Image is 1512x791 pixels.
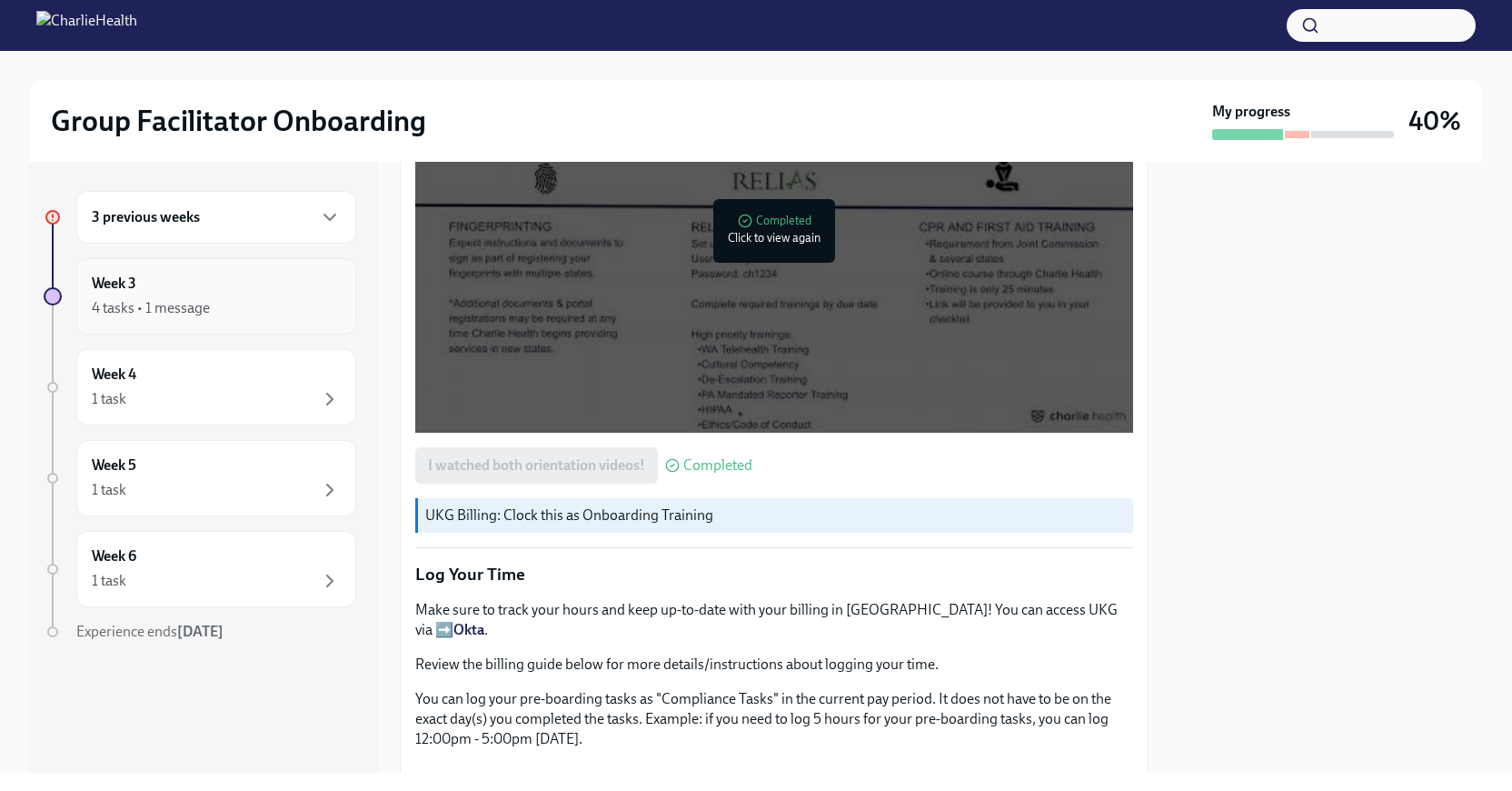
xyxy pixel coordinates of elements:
strong: My progress [1212,102,1290,122]
h6: Week 5 [92,456,136,476]
a: Week 51 task [44,440,356,516]
p: Make sure to track your hours and keep up-to-date with your billing in [GEOGRAPHIC_DATA]! You can... [415,600,1133,640]
a: Okta [453,621,484,638]
span: Completed [683,458,752,473]
h2: Group Facilitator Onboarding [51,103,426,139]
h6: Week 6 [92,546,136,566]
p: Review the billing guide below for more details/instructions about logging your time. [415,655,1133,675]
div: 3 previous weeks [76,191,356,244]
span: Experience ends [76,623,224,640]
div: 1 task [92,389,126,409]
a: Week 61 task [44,531,356,607]
a: Week 41 task [44,349,356,426]
p: UKG Billing: Clock this as Onboarding Training [425,506,1126,526]
a: Week 34 tasks • 1 message [44,258,356,335]
h3: 40% [1408,105,1461,137]
div: 4 tasks • 1 message [92,298,210,318]
p: Log Your Time [415,563,1133,586]
h6: 3 previous weeks [92,207,200,227]
strong: [DATE] [177,623,224,640]
h6: Week 4 [92,365,136,385]
img: CharlieHealth [36,11,137,40]
h6: Week 3 [92,274,136,294]
div: 1 task [92,571,126,591]
p: You can log your pre-boarding tasks as "Compliance Tasks" in the current pay period. It does not ... [415,689,1133,749]
div: 1 task [92,480,126,500]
